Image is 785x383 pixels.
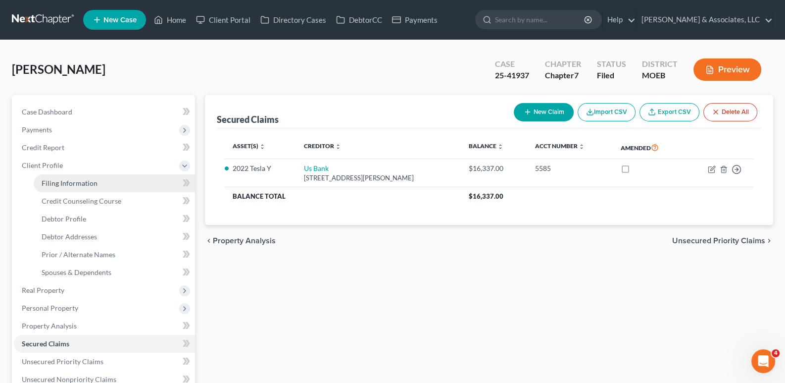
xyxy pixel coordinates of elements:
span: Spouses & Dependents [42,268,111,276]
a: Client Portal [191,11,255,29]
span: $16,337.00 [469,192,503,200]
a: Unsecured Priority Claims [14,353,195,371]
span: Filing Information [42,179,98,187]
th: Balance Total [225,187,461,205]
a: Credit Report [14,139,195,157]
a: Acct Number unfold_more [535,142,584,150]
span: Real Property [22,286,64,294]
i: unfold_more [335,144,341,150]
div: Status [597,58,626,70]
div: 25-41937 [495,70,529,81]
a: Payments [387,11,442,29]
a: [PERSON_NAME] & Associates, LLC [637,11,773,29]
a: Secured Claims [14,335,195,353]
a: Help [602,11,636,29]
div: Chapter [545,58,581,70]
div: Filed [597,70,626,81]
button: Unsecured Priority Claims chevron_right [672,237,773,245]
div: $16,337.00 [469,164,519,173]
button: Import CSV [578,103,636,121]
button: Preview [693,58,761,81]
a: Us Bank [304,164,329,172]
div: MOEB [642,70,678,81]
i: unfold_more [497,144,503,150]
button: Delete All [703,103,757,121]
span: Personal Property [22,304,78,312]
span: New Case [103,16,137,24]
span: Secured Claims [22,339,69,348]
a: Debtor Profile [34,210,195,228]
span: Debtor Profile [42,215,86,223]
span: Payments [22,125,52,134]
span: Debtor Addresses [42,232,97,241]
a: Home [149,11,191,29]
a: DebtorCC [331,11,387,29]
button: chevron_left Property Analysis [205,237,276,245]
span: [PERSON_NAME] [12,62,105,76]
span: Credit Report [22,143,64,152]
a: Credit Counseling Course [34,192,195,210]
span: Client Profile [22,161,63,169]
div: 5585 [535,164,604,173]
span: Property Analysis [213,237,276,245]
div: District [642,58,678,70]
div: Secured Claims [217,113,279,125]
span: Prior / Alternate Names [42,250,115,259]
i: chevron_left [205,237,213,245]
li: 2022 Tesla Y [233,164,288,173]
span: 4 [772,349,780,357]
input: Search by name... [495,10,586,29]
a: Filing Information [34,174,195,192]
div: Chapter [545,70,581,81]
button: New Claim [514,103,574,121]
i: chevron_right [765,237,773,245]
span: 7 [574,70,579,80]
a: Spouses & Dependents [34,264,195,281]
a: Export CSV [639,103,699,121]
div: Case [495,58,529,70]
a: Property Analysis [14,317,195,335]
span: Unsecured Priority Claims [672,237,765,245]
span: Property Analysis [22,322,77,330]
a: Debtor Addresses [34,228,195,246]
iframe: Intercom live chat [751,349,775,373]
a: Creditor unfold_more [304,142,341,150]
i: unfold_more [578,144,584,150]
a: Directory Cases [255,11,331,29]
span: Credit Counseling Course [42,197,121,205]
i: unfold_more [259,144,265,150]
a: Case Dashboard [14,103,195,121]
th: Amended [612,136,683,159]
a: Balance unfold_more [469,142,503,150]
span: Unsecured Priority Claims [22,357,103,366]
div: [STREET_ADDRESS][PERSON_NAME] [304,173,453,183]
span: Case Dashboard [22,108,72,116]
a: Asset(s) unfold_more [233,142,265,150]
a: Prior / Alternate Names [34,246,195,264]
